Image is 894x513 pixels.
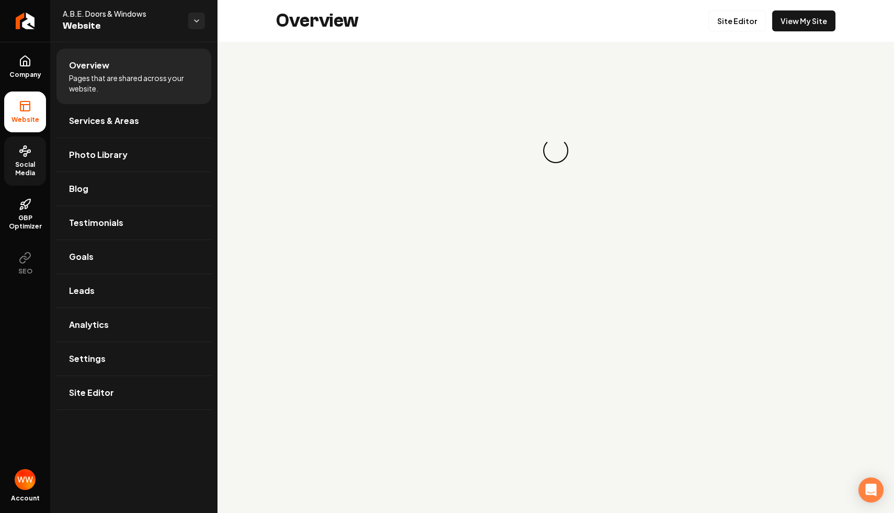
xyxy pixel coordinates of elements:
button: Open user button [15,469,36,490]
a: Company [4,47,46,87]
span: Leads [69,284,95,297]
span: Account [11,494,40,503]
span: Overview [69,59,109,72]
a: Analytics [56,308,211,341]
span: Analytics [69,318,109,331]
span: Site Editor [69,386,114,399]
span: Pages that are shared across your website. [69,73,199,94]
div: Open Intercom Messenger [858,477,884,503]
a: Blog [56,172,211,206]
span: Website [63,19,180,33]
a: Services & Areas [56,104,211,138]
div: Loading [543,138,568,163]
span: GBP Optimizer [4,214,46,231]
img: Rebolt Logo [16,13,35,29]
a: View My Site [772,10,835,31]
span: Testimonials [69,216,123,229]
span: Photo Library [69,149,128,161]
a: Leads [56,274,211,307]
a: GBP Optimizer [4,190,46,239]
span: Settings [69,352,106,365]
img: Will Wallace [15,469,36,490]
a: Goals [56,240,211,273]
a: Site Editor [708,10,766,31]
button: SEO [4,243,46,284]
a: Testimonials [56,206,211,240]
a: Settings [56,342,211,375]
h2: Overview [276,10,359,31]
span: Website [7,116,43,124]
span: A.B.E. Doors & Windows [63,8,180,19]
a: Social Media [4,136,46,186]
span: Goals [69,250,94,263]
a: Photo Library [56,138,211,172]
a: Site Editor [56,376,211,409]
span: Services & Areas [69,115,139,127]
span: Blog [69,183,88,195]
span: Social Media [4,161,46,177]
span: Company [5,71,45,79]
span: SEO [14,267,37,276]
